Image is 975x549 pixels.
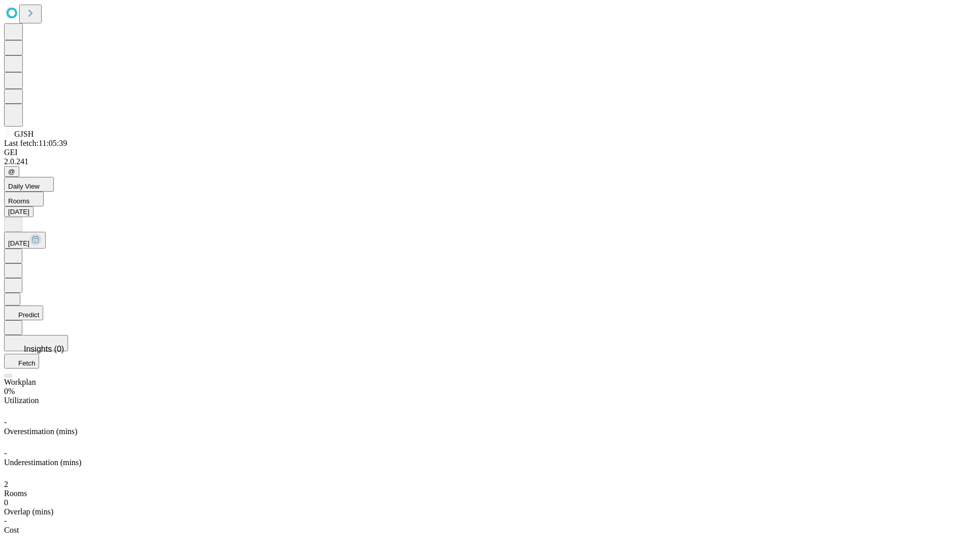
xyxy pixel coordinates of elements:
[4,166,19,177] button: @
[4,232,46,249] button: [DATE]
[4,418,7,426] span: -
[4,157,971,166] div: 2.0.241
[4,449,7,457] span: -
[4,507,53,516] span: Overlap (mins)
[4,396,39,405] span: Utilization
[4,306,43,320] button: Predict
[4,378,36,386] span: Workplan
[4,148,971,157] div: GEI
[4,526,19,534] span: Cost
[24,345,64,353] span: Insights (0)
[4,427,77,436] span: Overestimation (mins)
[4,177,54,192] button: Daily View
[4,354,39,369] button: Fetch
[4,458,81,467] span: Underestimation (mins)
[8,182,40,190] span: Daily View
[4,139,67,147] span: Last fetch: 11:05:39
[4,489,27,498] span: Rooms
[4,387,15,395] span: 0%
[4,516,7,525] span: -
[8,239,29,247] span: [DATE]
[14,130,34,138] span: GJSH
[4,206,34,217] button: [DATE]
[4,335,68,351] button: Insights (0)
[4,192,44,206] button: Rooms
[4,498,8,507] span: 0
[4,480,8,489] span: 2
[8,197,29,205] span: Rooms
[8,168,15,175] span: @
